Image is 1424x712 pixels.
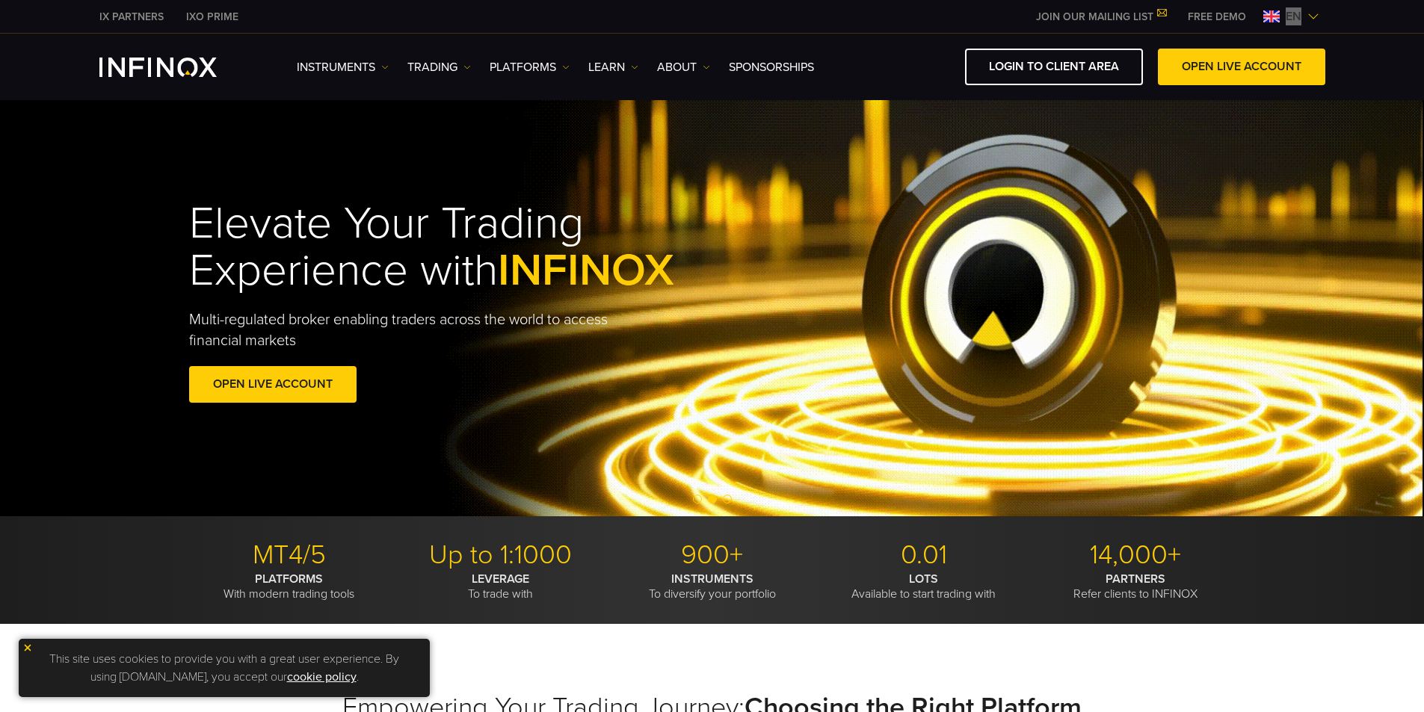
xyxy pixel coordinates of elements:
span: INFINOX [498,244,674,297]
img: yellow close icon [22,643,33,653]
span: Go to slide 2 [708,495,717,504]
p: Up to 1:1000 [401,539,601,572]
a: INFINOX Logo [99,58,252,77]
span: en [1280,7,1307,25]
p: To diversify your portfolio [612,572,813,601]
a: INFINOX [175,9,250,25]
p: To trade with [401,572,601,601]
p: With modern trading tools [189,572,389,601]
a: Learn [588,58,638,76]
strong: PLATFORMS [255,572,323,586]
a: JOIN OUR MAILING LIST [1025,10,1177,23]
p: 900+ [612,539,813,572]
strong: INSTRUMENTS [671,572,753,586]
a: SPONSORSHIPS [729,58,814,76]
p: This site uses cookies to provide you with a great user experience. By using [DOMAIN_NAME], you a... [26,646,422,690]
a: INFINOX [88,9,175,25]
p: 0.01 [824,539,1024,572]
a: OPEN LIVE ACCOUNT [189,366,357,403]
span: Go to slide 3 [723,495,732,504]
p: MT4/5 [189,539,389,572]
p: 14,000+ [1035,539,1236,572]
p: Refer clients to INFINOX [1035,572,1236,601]
a: cookie policy [287,669,357,684]
a: PLATFORMS [490,58,570,76]
p: Multi-regulated broker enabling traders across the world to access financial markets [189,309,633,351]
a: TRADING [407,58,471,76]
p: Available to start trading with [824,572,1024,601]
a: ABOUT [657,58,710,76]
a: LOGIN TO CLIENT AREA [965,49,1143,85]
strong: LOTS [909,572,938,586]
a: OPEN LIVE ACCOUNT [1158,49,1325,85]
h1: Elevate Your Trading Experience with [189,200,744,294]
span: Go to slide 1 [693,495,702,504]
strong: LEVERAGE [472,572,529,586]
strong: PARTNERS [1106,572,1165,586]
a: INFINOX MENU [1177,9,1257,25]
a: Instruments [297,58,389,76]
